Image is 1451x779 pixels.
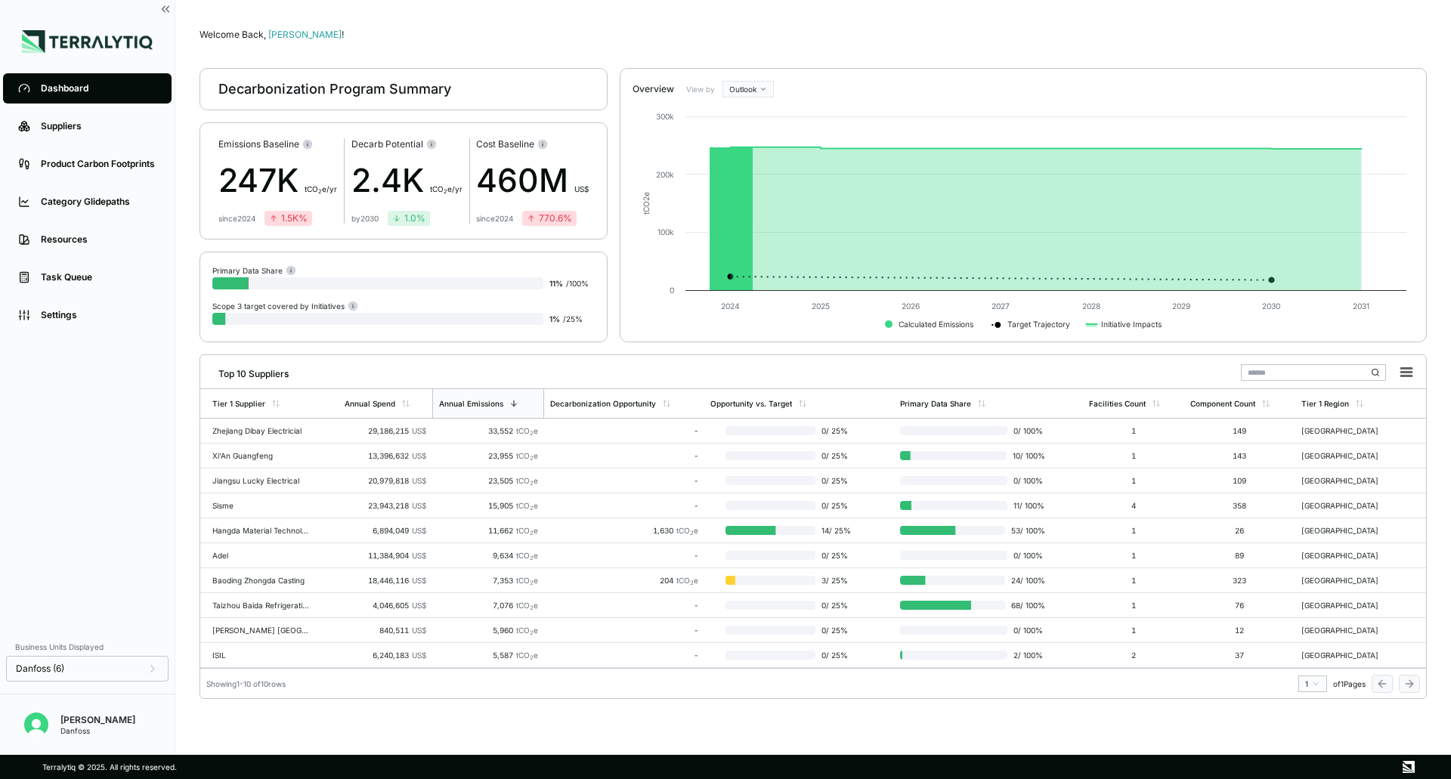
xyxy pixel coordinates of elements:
[815,651,855,660] span: 0 / 25 %
[550,626,698,635] div: -
[412,576,426,585] span: US$
[345,451,426,460] div: 13,396,632
[438,501,538,510] div: 15,905
[530,654,534,661] sub: 2
[212,399,265,408] div: Tier 1 Supplier
[444,188,447,195] sub: 2
[1301,526,1398,535] div: [GEOGRAPHIC_DATA]
[563,314,583,323] span: / 25 %
[345,476,426,485] div: 20,979,818
[412,651,426,660] span: US$
[1082,301,1100,311] text: 2028
[812,301,830,311] text: 2025
[438,601,538,610] div: 7,076
[318,188,322,195] sub: 2
[412,601,426,610] span: US$
[550,451,698,460] div: -
[1301,426,1398,435] div: [GEOGRAPHIC_DATA]
[721,301,740,311] text: 2024
[212,651,309,660] div: ISIL
[1353,301,1369,311] text: 2031
[351,156,463,205] div: 2.4K
[516,426,538,435] span: tCO e
[412,526,426,535] span: US$
[516,601,538,610] span: tCO e
[345,626,426,635] div: 840,511
[41,271,156,283] div: Task Queue
[1007,451,1045,460] span: 10 / 100 %
[550,501,698,510] div: -
[1190,601,1289,610] div: 76
[305,184,337,193] span: t CO e/yr
[1089,601,1178,610] div: 1
[1301,601,1398,610] div: [GEOGRAPHIC_DATA]
[1190,451,1289,460] div: 143
[438,426,538,435] div: 33,552
[430,184,463,193] span: t CO e/yr
[1301,399,1349,408] div: Tier 1 Region
[212,426,309,435] div: Zhejiang Dibay Electricial
[200,29,1427,41] div: Welcome Back,
[676,526,698,535] span: tCO e
[530,530,534,536] sub: 2
[269,212,308,224] div: 1.5K %
[815,451,855,460] span: 0 / 25 %
[212,501,309,510] div: Sisme
[530,505,534,512] sub: 2
[1190,501,1289,510] div: 358
[206,362,289,380] div: Top 10 Suppliers
[530,629,534,636] sub: 2
[815,526,855,535] span: 14 / 25 %
[268,29,344,40] span: [PERSON_NAME]
[1190,399,1255,408] div: Component Count
[1298,675,1327,692] button: 1
[41,120,156,132] div: Suppliers
[516,501,538,510] span: tCO e
[1007,476,1045,485] span: 0 / 100 %
[218,214,255,223] div: since 2024
[206,679,286,688] div: Showing 1 - 10 of 10 rows
[530,580,534,586] sub: 2
[729,85,756,94] span: Outlook
[351,138,463,150] div: Decarb Potential
[900,399,971,408] div: Primary Data Share
[530,604,534,611] sub: 2
[41,309,156,321] div: Settings
[530,555,534,561] sub: 2
[345,651,426,660] div: 6,240,183
[815,426,855,435] span: 0 / 25 %
[657,227,674,236] text: 100k
[438,626,538,635] div: 5,960
[16,663,64,675] span: Danfoss (6)
[549,314,560,323] span: 1 %
[345,399,395,408] div: Annual Spend
[1190,526,1289,535] div: 26
[633,83,674,95] div: Overview
[516,476,538,485] span: tCO e
[345,501,426,510] div: 23,943,218
[1007,651,1045,660] span: 2 / 100 %
[1007,626,1045,635] span: 0 / 100 %
[1190,426,1289,435] div: 149
[351,214,379,223] div: by 2030
[516,551,538,560] span: tCO e
[1172,301,1190,311] text: 2029
[1262,301,1280,311] text: 2030
[516,451,538,460] span: tCO e
[412,451,426,460] span: US$
[1305,679,1320,688] div: 1
[41,233,156,246] div: Resources
[670,286,674,295] text: 0
[476,138,589,150] div: Cost Baseline
[218,138,337,150] div: Emissions Baseline
[550,601,698,610] div: -
[690,580,694,586] sub: 2
[41,82,156,94] div: Dashboard
[1007,501,1045,510] span: 11 / 100 %
[1301,451,1398,460] div: [GEOGRAPHIC_DATA]
[530,430,534,437] sub: 2
[530,480,534,487] sub: 2
[212,526,309,535] div: Hangda Material Technologies
[1301,476,1398,485] div: [GEOGRAPHIC_DATA]
[1301,501,1398,510] div: [GEOGRAPHIC_DATA]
